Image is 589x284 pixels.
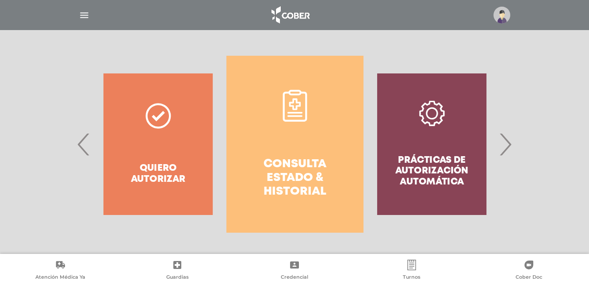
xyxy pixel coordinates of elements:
[226,56,363,233] a: Consulta estado & historial
[281,274,308,282] span: Credencial
[403,274,421,282] span: Turnos
[236,260,353,282] a: Credencial
[470,260,587,282] a: Cober Doc
[516,274,542,282] span: Cober Doc
[2,260,119,282] a: Atención Médica Ya
[267,4,313,26] img: logo_cober_home-white.png
[75,120,92,168] span: Previous
[493,7,510,23] img: profile-placeholder.svg
[353,260,470,282] a: Turnos
[497,120,514,168] span: Next
[119,260,236,282] a: Guardias
[242,157,347,199] h4: Consulta estado & historial
[166,274,189,282] span: Guardias
[79,10,90,21] img: Cober_menu-lines-white.svg
[35,274,85,282] span: Atención Médica Ya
